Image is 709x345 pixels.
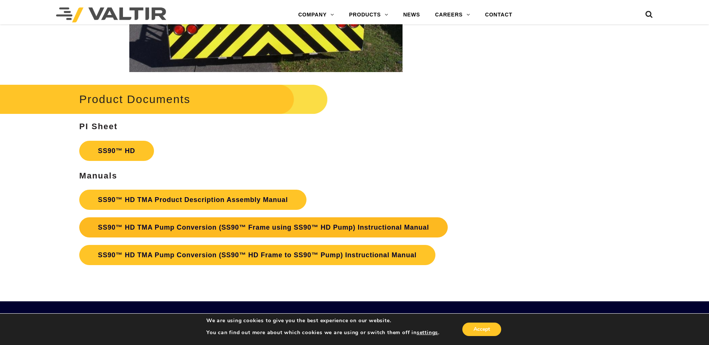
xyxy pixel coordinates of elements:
strong: PI Sheet [79,122,118,131]
a: SS90™ HD TMA Pump Conversion (SS90™ Frame using SS90™ HD Pump) Instructional Manual [79,217,448,237]
p: We are using cookies to give you the best experience on our website. [206,317,440,324]
a: SS90™ HD [79,141,154,161]
a: SS90™ HD TMA Pump Conversion (SS90™ HD Frame to SS90™ Pump) Instructional Manual [79,245,435,265]
button: Accept [462,323,501,336]
a: SS90™ HD TMA Product Description Assembly Manual [79,190,306,210]
p: You can find out more about which cookies we are using or switch them off in . [206,329,440,336]
strong: Manuals [79,171,117,180]
button: settings [417,329,438,336]
a: NEWS [396,7,428,22]
a: COMPANY [291,7,342,22]
a: CONTACT [478,7,520,22]
img: Valtir [56,7,166,22]
a: CAREERS [428,7,478,22]
a: PRODUCTS [342,7,396,22]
